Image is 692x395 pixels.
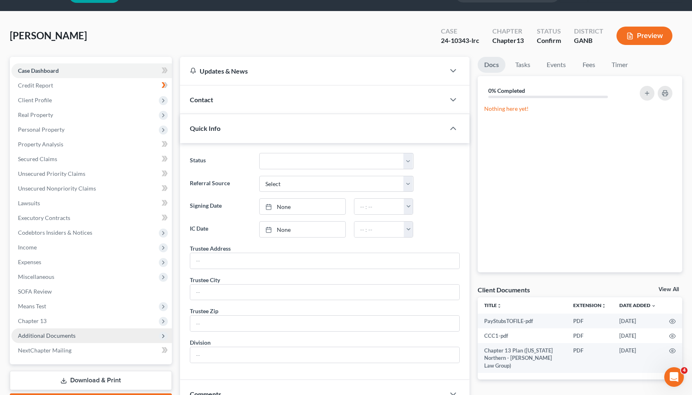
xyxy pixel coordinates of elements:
[441,27,479,36] div: Case
[190,96,213,103] span: Contact
[574,36,603,45] div: GANB
[11,137,172,152] a: Property Analysis
[681,367,688,374] span: 4
[190,338,211,347] div: Division
[18,126,65,133] span: Personal Property
[260,222,345,237] a: None
[18,273,54,280] span: Miscellaneous
[18,214,70,221] span: Executory Contracts
[11,181,172,196] a: Unsecured Nonpriority Claims
[478,57,505,73] a: Docs
[18,303,46,310] span: Means Test
[190,285,459,300] input: --
[576,57,602,73] a: Fees
[619,302,656,308] a: Date Added expand_more
[10,29,87,41] span: [PERSON_NAME]
[567,343,613,373] td: PDF
[190,244,231,253] div: Trustee Address
[441,36,479,45] div: 24-10343-lrc
[492,36,524,45] div: Chapter
[488,87,525,94] strong: 0% Completed
[11,284,172,299] a: SOFA Review
[18,97,52,103] span: Client Profile
[11,63,172,78] a: Case Dashboard
[190,124,220,132] span: Quick Info
[11,166,172,181] a: Unsecured Priority Claims
[18,185,96,192] span: Unsecured Nonpriority Claims
[613,343,663,373] td: [DATE]
[190,347,459,363] input: --
[260,199,345,214] a: None
[613,314,663,328] td: [DATE]
[186,221,255,238] label: IC Date
[11,196,172,211] a: Lawsuits
[478,343,567,373] td: Chapter 13 Plan ([US_STATE] Northern - [PERSON_NAME] Law Group)
[18,200,40,206] span: Lawsuits
[659,287,679,292] a: View All
[497,303,502,308] i: unfold_more
[11,343,172,358] a: NextChapter Mailing
[190,253,459,269] input: --
[186,176,255,192] label: Referral Source
[18,67,59,74] span: Case Dashboard
[354,199,404,214] input: -- : --
[605,57,634,73] a: Timer
[190,316,459,331] input: --
[11,78,172,93] a: Credit Report
[354,222,404,237] input: -- : --
[574,27,603,36] div: District
[478,328,567,343] td: CCC1-pdf
[18,317,47,324] span: Chapter 13
[18,155,57,162] span: Secured Claims
[18,332,76,339] span: Additional Documents
[18,229,92,236] span: Codebtors Insiders & Notices
[190,276,220,284] div: Trustee City
[478,285,530,294] div: Client Documents
[492,27,524,36] div: Chapter
[509,57,537,73] a: Tasks
[11,211,172,225] a: Executory Contracts
[18,244,37,251] span: Income
[18,288,52,295] span: SOFA Review
[484,302,502,308] a: Titleunfold_more
[537,36,561,45] div: Confirm
[190,307,218,315] div: Trustee Zip
[540,57,572,73] a: Events
[616,27,672,45] button: Preview
[10,371,172,390] a: Download & Print
[11,152,172,166] a: Secured Claims
[567,328,613,343] td: PDF
[651,303,656,308] i: expand_more
[18,111,53,118] span: Real Property
[18,347,71,354] span: NextChapter Mailing
[190,67,435,75] div: Updates & News
[537,27,561,36] div: Status
[613,328,663,343] td: [DATE]
[664,367,684,387] iframe: Intercom live chat
[516,36,524,44] span: 13
[601,303,606,308] i: unfold_more
[484,105,676,113] p: Nothing here yet!
[18,170,85,177] span: Unsecured Priority Claims
[573,302,606,308] a: Extensionunfold_more
[18,258,41,265] span: Expenses
[18,82,53,89] span: Credit Report
[478,314,567,328] td: PayStubsTOFILE-pdf
[567,314,613,328] td: PDF
[18,141,63,148] span: Property Analysis
[186,153,255,169] label: Status
[186,198,255,215] label: Signing Date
